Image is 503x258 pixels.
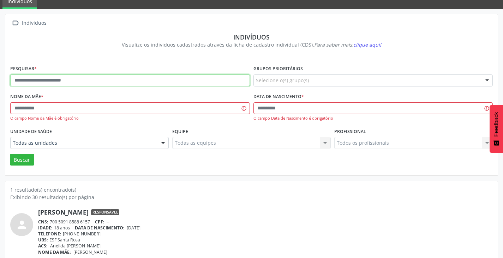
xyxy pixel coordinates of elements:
span: Responsável [91,209,119,216]
div: Indivíduos [15,33,488,41]
span: clique aqui! [353,41,381,48]
label: Profissional [334,126,366,137]
i: Para saber mais, [314,41,381,48]
i: person [16,218,28,231]
label: Equipe [172,126,188,137]
i:  [10,18,20,28]
div: 18 anos [38,225,493,231]
span: ACS: [38,243,48,249]
span: UBS: [38,237,48,243]
span: TELEFONE: [38,231,61,237]
div: O campo Data de Nascimento é obrigatório [253,115,493,121]
span: DATA DE NASCIMENTO: [75,225,125,231]
button: Feedback - Mostrar pesquisa [490,105,503,153]
div: [PHONE_NUMBER] [38,231,493,237]
span: CNS: [38,219,48,225]
div: ESF Santa Rosa [38,237,493,243]
span: Todas as unidades [13,139,154,146]
span: Aneilda [PERSON_NAME] [50,243,101,249]
a:  Indivíduos [10,18,48,28]
span: [DATE] [127,225,140,231]
div: 700 5091 8588 6157 [38,219,493,225]
span: CPF: [95,219,104,225]
label: Nome da mãe [10,91,43,102]
span: NOME DA MÃE: [38,249,71,255]
div: Visualize os indivíduos cadastrados através da ficha de cadastro individual (CDS). [15,41,488,48]
span: Feedback [493,112,499,137]
div: O campo Nome da Mãe é obrigatório [10,115,250,121]
div: Exibindo 30 resultado(s) por página [10,193,493,201]
span: Selecione o(s) grupo(s) [256,77,309,84]
span: [PERSON_NAME] [73,249,107,255]
span: -- [107,219,109,225]
a: [PERSON_NAME] [38,208,89,216]
button: Buscar [10,154,34,166]
label: Grupos prioritários [253,64,303,74]
div: Indivíduos [20,18,48,28]
label: Unidade de saúde [10,126,52,137]
div: 1 resultado(s) encontrado(s) [10,186,493,193]
label: Pesquisar [10,64,37,74]
span: IDADE: [38,225,53,231]
label: Data de nascimento [253,91,304,102]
